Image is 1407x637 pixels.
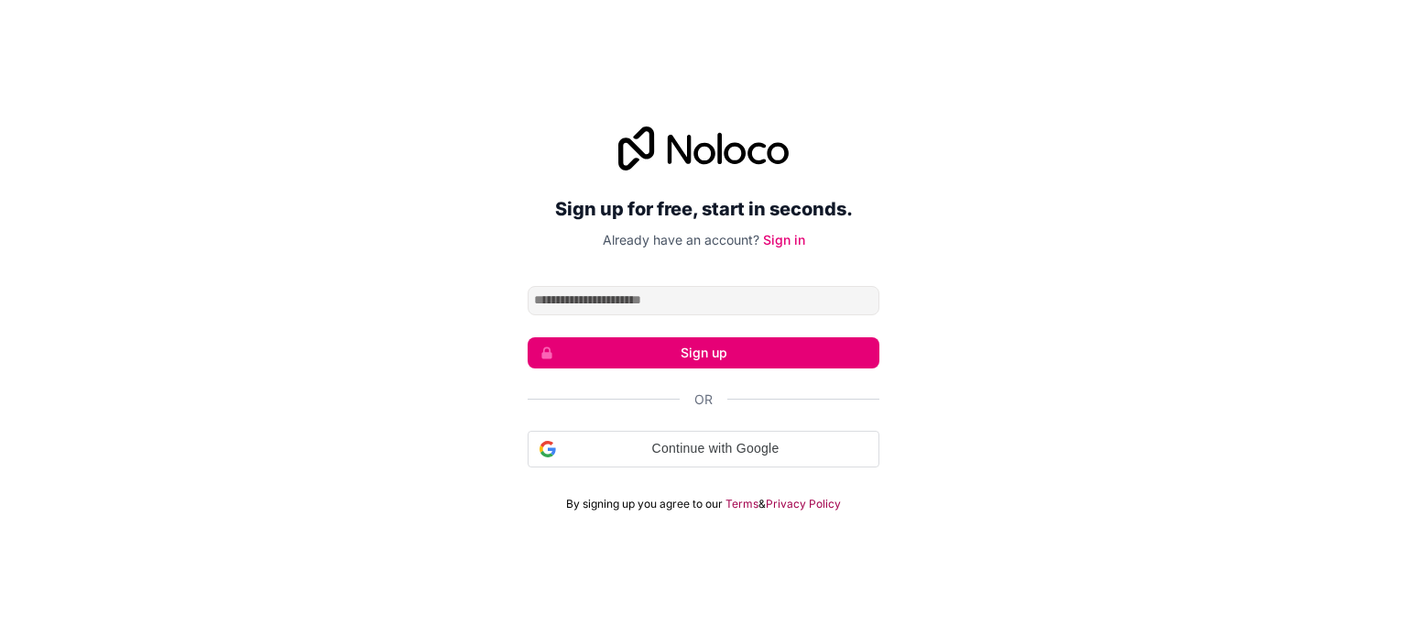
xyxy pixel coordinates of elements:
[603,232,759,247] span: Already have an account?
[528,286,879,315] input: Email address
[694,390,713,409] span: Or
[528,431,879,467] div: Continue with Google
[528,337,879,368] button: Sign up
[766,497,841,511] a: Privacy Policy
[563,439,867,458] span: Continue with Google
[758,497,766,511] span: &
[528,192,879,225] h2: Sign up for free, start in seconds.
[725,497,758,511] a: Terms
[763,232,805,247] a: Sign in
[566,497,723,511] span: By signing up you agree to our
